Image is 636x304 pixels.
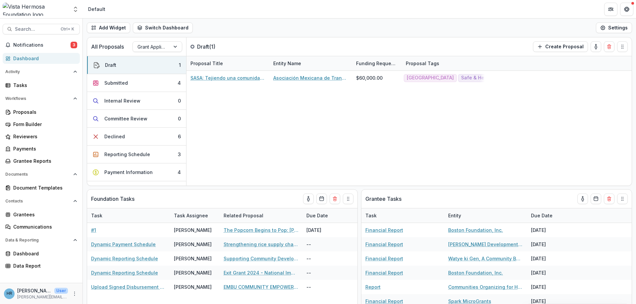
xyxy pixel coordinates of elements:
[104,115,147,122] div: Committee Review
[604,194,614,204] button: Delete card
[343,194,353,204] button: Drag
[527,208,577,223] div: Due Date
[617,194,628,204] button: Drag
[533,41,588,52] button: Create Proposal
[104,169,153,176] div: Payment Information
[91,283,166,290] a: Upload Signed Disbursement Form
[13,250,75,257] div: Dashboard
[302,251,352,266] div: --
[91,241,156,248] a: Dynamic Payment Schedule
[3,248,80,259] a: Dashboard
[174,255,212,262] div: [PERSON_NAME]
[170,208,220,223] div: Task Assignee
[527,266,577,280] div: [DATE]
[3,235,80,245] button: Open Data & Reporting
[17,287,52,294] p: [PERSON_NAME]
[178,169,181,176] div: 4
[178,151,181,158] div: 3
[448,255,523,262] a: Watye ki Gen, A Community Based Organization
[365,241,403,248] a: Financial Report
[402,56,485,70] div: Proposal Tags
[444,208,527,223] div: Entity
[105,62,116,68] div: Draft
[5,69,71,74] span: Activity
[87,22,130,33] button: Add Widget
[527,280,577,294] div: [DATE]
[527,237,577,251] div: [DATE]
[461,75,516,81] span: Safe & Healthy Families
[577,194,588,204] button: toggle-assigned-to-me
[220,208,302,223] div: Related Proposal
[527,223,577,237] div: [DATE]
[302,280,352,294] div: --
[303,194,314,204] button: toggle-assigned-to-me
[13,55,75,62] div: Dashboard
[87,208,170,223] div: Task
[13,82,75,89] div: Tasks
[87,146,186,163] button: Reporting Schedule3
[302,212,332,219] div: Due Date
[3,107,80,117] a: Proposals
[71,3,80,16] button: Open entity switcher
[91,255,158,262] a: Dynamic Reporting Schedule
[13,121,75,128] div: Form Builder
[361,208,444,223] div: Task
[190,74,265,81] a: SASA: Tejiendo una comunidad libre de violencia
[224,255,298,262] a: Supporting Community Development in [GEOGRAPHIC_DATA]
[444,212,465,219] div: Entity
[54,288,68,294] p: User
[91,227,96,234] a: #1
[302,208,352,223] div: Due Date
[5,199,71,203] span: Contacts
[174,227,212,234] div: [PERSON_NAME]
[402,60,443,67] div: Proposal Tags
[448,227,503,234] a: Boston Foundation, Inc.
[17,294,68,300] p: [PERSON_NAME][EMAIL_ADDRESS][DOMAIN_NAME]
[365,255,403,262] a: Financial Report
[197,43,247,51] p: Draft ( 1 )
[365,227,403,234] a: Financial Report
[3,169,80,180] button: Open Documents
[87,163,186,181] button: Payment Information4
[91,195,134,203] p: Foundation Tasks
[91,43,124,51] p: All Proposals
[365,195,401,203] p: Grantee Tasks
[13,133,75,140] div: Reviewers
[104,133,125,140] div: Declined
[3,155,80,166] a: Grantee Reports
[133,22,193,33] button: Switch Dashboard
[88,6,105,13] div: Default
[178,133,181,140] div: 6
[87,56,186,74] button: Draft1
[3,260,80,271] a: Data Report
[71,42,77,48] span: 3
[59,25,76,33] div: Ctrl + K
[224,227,298,234] a: The Popcorn Begins to Pop: [PERSON_NAME]! Together technical assistance in [GEOGRAPHIC_DATA] - Ra...
[448,241,523,248] a: [PERSON_NAME] Development Society
[170,212,212,219] div: Task Assignee
[596,22,632,33] button: Settings
[617,41,628,52] button: Drag
[604,3,617,16] button: Partners
[104,79,128,86] div: Submitted
[591,41,601,52] button: toggle-assigned-to-me
[269,56,352,70] div: Entity Name
[3,196,80,206] button: Open Contacts
[3,221,80,232] a: Communications
[178,79,181,86] div: 4
[3,40,80,50] button: Notifications3
[330,194,340,204] button: Delete card
[3,53,80,64] a: Dashboard
[365,269,403,276] a: Financial Report
[87,92,186,110] button: Internal Review0
[3,209,80,220] a: Grantees
[3,24,80,34] button: Search...
[13,211,75,218] div: Grantees
[3,80,80,91] a: Tasks
[178,115,181,122] div: 0
[3,66,80,77] button: Open Activity
[224,269,298,276] a: Exit Grant 2024 - National Immigration Forum
[3,131,80,142] a: Reviewers
[3,182,80,193] a: Document Templates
